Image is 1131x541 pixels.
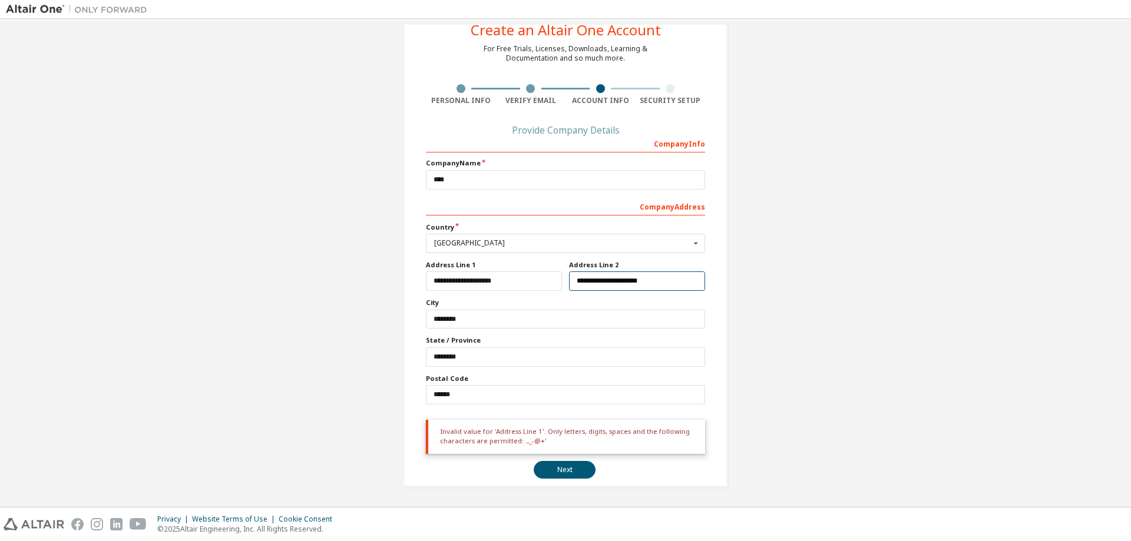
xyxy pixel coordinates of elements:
[4,518,64,530] img: altair_logo.svg
[426,336,705,345] label: State / Province
[426,158,705,168] label: Company Name
[636,96,706,105] div: Security Setup
[426,223,705,232] label: Country
[279,515,339,524] div: Cookie Consent
[426,197,705,215] div: Company Address
[426,420,705,454] div: Invalid value for 'Address Line 1'. Only letters, digits, spaces and the following characters are...
[6,4,153,15] img: Altair One
[569,260,705,270] label: Address Line 2
[426,96,496,105] div: Personal Info
[91,518,103,530] img: instagram.svg
[471,23,661,37] div: Create an Altair One Account
[434,240,690,247] div: [GEOGRAPHIC_DATA]
[157,515,192,524] div: Privacy
[110,518,123,530] img: linkedin.svg
[426,374,705,383] label: Postal Code
[565,96,636,105] div: Account Info
[426,298,705,307] label: City
[157,524,339,534] p: © 2025 Altair Engineering, Inc. All Rights Reserved.
[426,260,562,270] label: Address Line 1
[192,515,279,524] div: Website Terms of Use
[426,127,705,134] div: Provide Company Details
[484,44,647,63] div: For Free Trials, Licenses, Downloads, Learning & Documentation and so much more.
[130,518,147,530] img: youtube.svg
[534,461,596,479] button: Next
[496,96,566,105] div: Verify Email
[426,134,705,152] div: Company Info
[71,518,84,530] img: facebook.svg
